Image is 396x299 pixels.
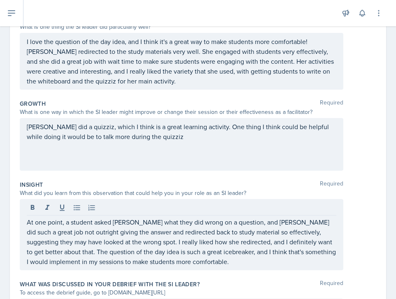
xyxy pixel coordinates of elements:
span: Required [320,280,343,288]
p: I love the question of the day idea, and I think it's a great way to make students more comfortab... [27,37,336,86]
div: What did you learn from this observation that could help you in your role as an SI leader? [20,189,343,197]
p: At one point, a student asked [PERSON_NAME] what they did wrong on a question, and [PERSON_NAME] ... [27,217,336,267]
span: Required [320,100,343,108]
div: To access the debrief guide, go to [DOMAIN_NAME][URL] [20,288,343,297]
div: What is one way in which the SI leader might improve or change their session or their effectivene... [20,108,343,116]
label: What was discussed in your debrief with the SI Leader? [20,280,200,288]
p: [PERSON_NAME] did a quizziz, which I think is a great learning activity. One thing I think could ... [27,122,336,141]
label: Growth [20,100,46,108]
span: Required [320,181,343,189]
div: What is one thing the SI leader did particularly well? [20,23,343,31]
label: Insight [20,181,43,189]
